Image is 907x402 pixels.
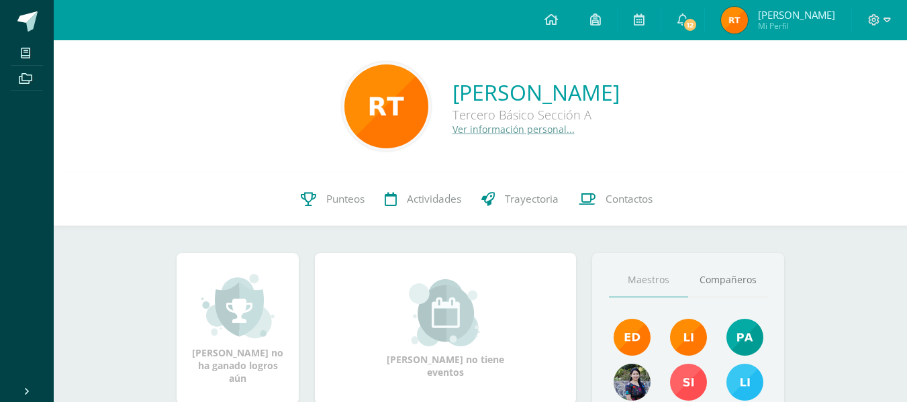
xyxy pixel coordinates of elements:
[201,272,275,340] img: achievement_small.png
[344,64,428,148] img: 9a586cf1432c4531c60eb269445b92ee.png
[688,263,767,297] a: Compañeros
[452,78,620,107] a: [PERSON_NAME]
[614,319,651,356] img: f40e456500941b1b33f0807dd74ea5cf.png
[758,8,835,21] span: [PERSON_NAME]
[452,107,620,123] div: Tercero Básico Sección A
[375,172,471,226] a: Actividades
[721,7,748,34] img: 5b284e87e7d490fb5ae7296aa8e53f86.png
[609,263,688,297] a: Maestros
[726,364,763,401] img: 93ccdf12d55837f49f350ac5ca2a40a5.png
[407,192,461,206] span: Actividades
[758,20,835,32] span: Mi Perfil
[670,319,707,356] img: cefb4344c5418beef7f7b4a6cc3e812c.png
[379,279,513,379] div: [PERSON_NAME] no tiene eventos
[670,364,707,401] img: f1876bea0eda9ed609c3471a3207beac.png
[505,192,559,206] span: Trayectoria
[471,172,569,226] a: Trayectoria
[190,272,285,385] div: [PERSON_NAME] no ha ganado logros aún
[569,172,663,226] a: Contactos
[409,279,482,346] img: event_small.png
[683,17,698,32] span: 12
[452,123,575,136] a: Ver información personal...
[614,364,651,401] img: 9b17679b4520195df407efdfd7b84603.png
[291,172,375,226] a: Punteos
[726,319,763,356] img: 40c28ce654064086a0d3fb3093eec86e.png
[326,192,365,206] span: Punteos
[606,192,653,206] span: Contactos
